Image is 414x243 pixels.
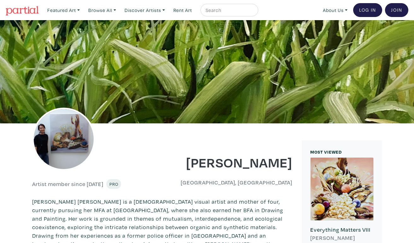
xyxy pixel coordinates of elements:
h6: [PERSON_NAME] [310,235,374,241]
span: Pro [109,181,118,187]
a: Rent Art [171,4,195,17]
h6: Everything Matters VIII [310,226,374,233]
input: Search [205,6,252,14]
a: Log In [353,3,382,17]
a: Browse All [85,4,119,17]
a: About Us [320,4,350,17]
h6: Artist member since [DATE] [32,181,103,188]
a: Join [385,3,408,17]
a: Featured Art [44,4,83,17]
h6: [GEOGRAPHIC_DATA], [GEOGRAPHIC_DATA] [167,179,292,186]
img: phpThumb.php [32,108,95,171]
a: Discover Artists [122,4,168,17]
small: MOST VIEWED [310,149,342,155]
h1: [PERSON_NAME] [167,154,292,171]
